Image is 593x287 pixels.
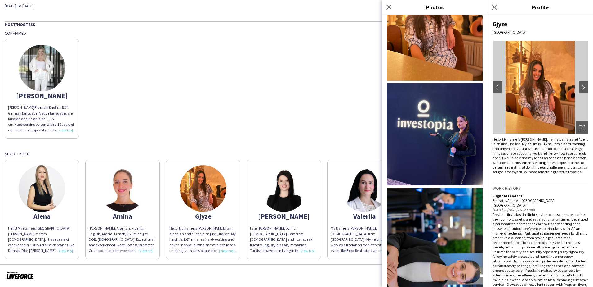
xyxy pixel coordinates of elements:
div: Emirates Airlines - [GEOGRAPHIC_DATA], [GEOGRAPHIC_DATA] [493,198,588,207]
div: Hello! My name is [PERSON_NAME], I am albanian and fluent in english , Italian. My height is 1.67... [169,225,237,254]
div: Confirmed [5,30,588,36]
div: Gjyze [169,213,237,219]
div: [GEOGRAPHIC_DATA] [493,30,588,34]
span: Fluent in English. B2 in German language. Native languages are Russian and Belarusian. 1.75 cm. [8,105,73,127]
img: Crew avatar or photo [493,41,588,134]
img: thumb-67c4e78e0b06a.jpeg [99,165,146,212]
div: Open photos pop-in [576,121,588,134]
div: Gjyze [493,20,588,28]
div: Alena [8,213,76,219]
div: Shortlisted [5,151,588,157]
h3: Profile [488,3,593,11]
h3: Photos [382,3,488,11]
span: [PERSON_NAME] [8,105,34,110]
div: Amina [89,213,156,219]
img: thumb-6722494b83a37.jpg [19,165,65,212]
img: Crew photo 770508 [387,83,483,185]
div: [PERSON_NAME], Algerian, Fluent in English, Arabic , French, 1.70m height, DOB: [DEMOGRAPHIC_DATA... [89,225,156,254]
div: Hello! My name is [PERSON_NAME], I am albanian and fluent in english , Italian. My height is 1.67... [493,137,588,174]
img: thumb-66672dfbc5147.jpeg [19,45,65,91]
div: [PERSON_NAME] [250,213,318,219]
div: [PERSON_NAME] [8,93,76,98]
div: My Name is [PERSON_NAME], [DEMOGRAPHIC_DATA] from [GEOGRAPHIC_DATA]. My height is 1.65m. I work a... [331,225,398,254]
div: I am [PERSON_NAME], born on [DEMOGRAPHIC_DATA]. I am from [DEMOGRAPHIC_DATA] and I can speak flue... [250,225,318,254]
img: Powered by Liveforce [6,271,34,280]
div: Valeriia [331,213,398,219]
div: [DATE] To [DATE] [5,3,209,9]
span: Hardworking person with a 10 years of experience in hospitality. Team worker . A well organized i... [8,122,75,172]
div: Flight Attendant [493,194,588,198]
img: thumb-be82b6d3-def3-4510-a550-52d42e17dceb.jpg [180,165,226,212]
div: Hello! My name is [GEOGRAPHIC_DATA][PERSON_NAME]'m from [DEMOGRAPHIC_DATA]. I have years of exper... [8,225,76,254]
img: thumb-66b4a4c9a815c.jpeg [261,165,307,212]
img: thumb-673ae08a31f4a.png [341,165,388,212]
div: Host/Hostess [5,21,588,27]
div: [DATE] — [DATE] • 5 yr 1 mth [493,207,588,212]
h3: Work history [493,185,588,191]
